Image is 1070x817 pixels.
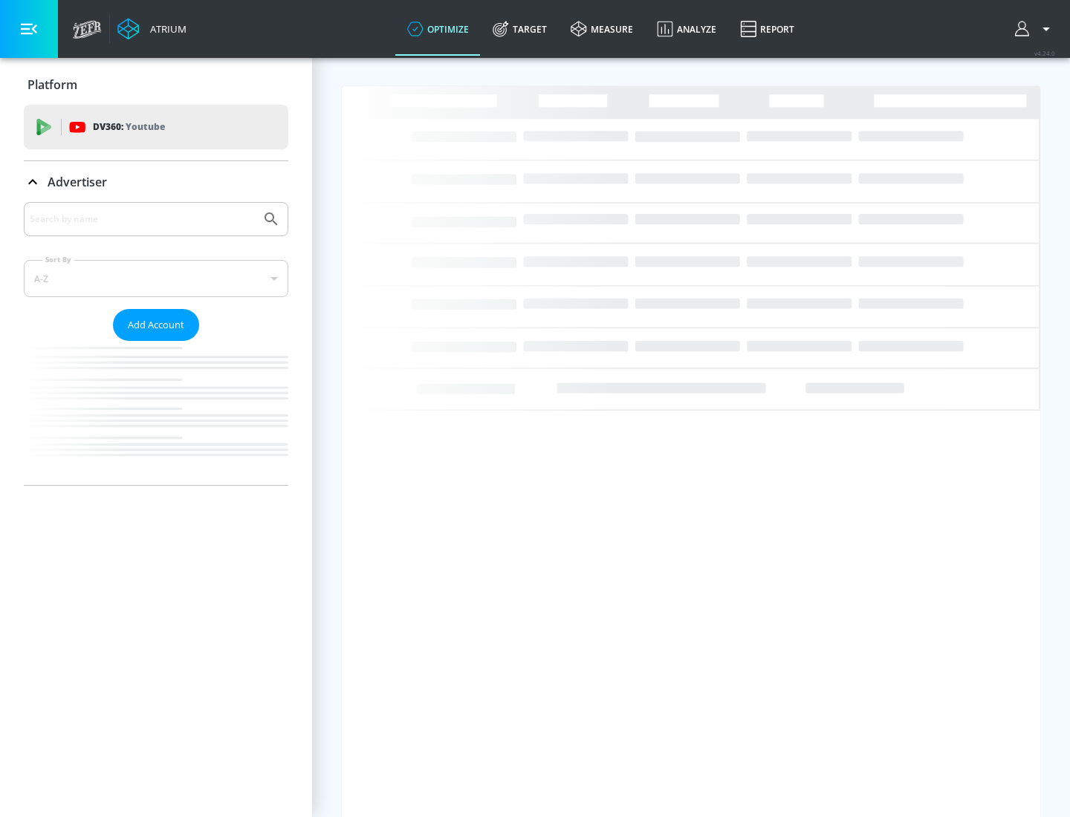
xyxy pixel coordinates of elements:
[126,119,165,134] p: Youtube
[24,64,288,105] div: Platform
[24,341,288,485] nav: list of Advertiser
[30,209,255,229] input: Search by name
[1034,49,1055,57] span: v 4.24.0
[24,202,288,485] div: Advertiser
[481,2,559,56] a: Target
[24,260,288,297] div: A-Z
[27,77,77,93] p: Platform
[42,255,74,264] label: Sort By
[24,161,288,203] div: Advertiser
[395,2,481,56] a: optimize
[117,18,187,40] a: Atrium
[728,2,806,56] a: Report
[128,316,184,333] span: Add Account
[113,309,199,341] button: Add Account
[559,2,645,56] a: measure
[645,2,728,56] a: Analyze
[48,174,107,190] p: Advertiser
[93,119,165,135] p: DV360:
[144,22,187,36] div: Atrium
[24,105,288,149] div: DV360: Youtube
